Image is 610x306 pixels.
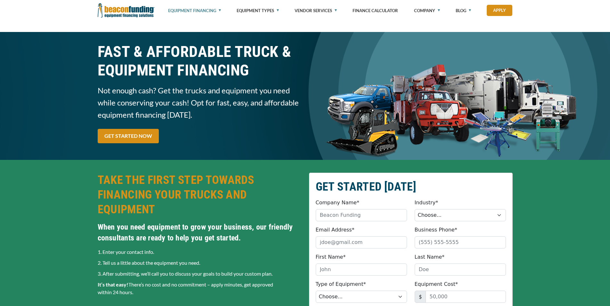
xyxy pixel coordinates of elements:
p: 2. Tell us a little about the equipment you need. [98,259,301,267]
p: There’s no cost and no commitment – apply minutes, get approved within 24 hours. [98,281,301,296]
h4: When you need equipment to grow your business, our friendly consultants are ready to help you get... [98,222,301,243]
strong: It’s that easy! [98,281,128,287]
input: (555) 555-5555 [415,236,506,248]
a: Apply [487,5,512,16]
label: Email Address* [316,226,354,234]
input: 50,000 [426,291,506,303]
label: Last Name* [415,253,445,261]
h2: GET STARTED [DATE] [316,179,506,194]
label: Equipment Cost* [415,280,458,288]
span: EQUIPMENT FINANCING [98,61,301,80]
label: Type of Equipment* [316,280,366,288]
input: John [316,263,407,276]
label: First Name* [316,253,346,261]
a: GET STARTED NOW [98,129,159,143]
input: Doe [415,263,506,276]
span: Not enough cash? Get the trucks and equipment you need while conserving your cash! Opt for fast, ... [98,84,301,121]
label: Business Phone* [415,226,457,234]
p: 3. After submitting, we’ll call you to discuss your goals to build your custom plan. [98,270,301,278]
label: Company Name* [316,199,359,207]
span: $ [415,291,426,303]
input: Beacon Funding [316,209,407,221]
label: Industry* [415,199,438,207]
h1: FAST & AFFORDABLE TRUCK & [98,43,301,80]
h2: TAKE THE FIRST STEP TOWARDS FINANCING YOUR TRUCKS AND EQUIPMENT [98,173,301,217]
p: 1. Enter your contact info. [98,248,301,256]
input: jdoe@gmail.com [316,236,407,248]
